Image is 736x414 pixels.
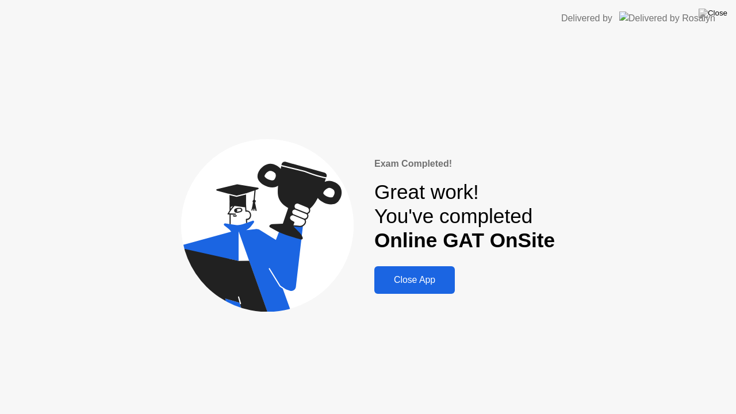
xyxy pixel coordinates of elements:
b: Online GAT OnSite [374,229,555,251]
img: Delivered by Rosalyn [619,11,715,25]
div: Great work! You've completed [374,180,555,253]
img: Close [699,9,727,18]
div: Close App [378,275,451,285]
div: Delivered by [561,11,612,25]
div: Exam Completed! [374,157,555,171]
button: Close App [374,266,455,294]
